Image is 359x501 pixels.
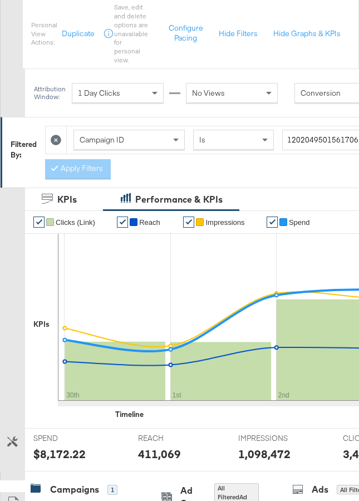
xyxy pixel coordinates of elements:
[273,28,341,39] button: Hide Graphs & KPIs
[78,88,120,98] span: 1 Day Clicks
[205,218,244,227] span: Impressions
[238,446,291,462] div: 1,098,472
[267,217,278,228] a: ✔
[107,485,117,495] div: 1
[289,218,310,227] span: Spend
[33,433,117,444] span: SPEND
[135,193,223,206] div: Performance & KPIs
[33,217,45,228] a: ✔
[115,409,144,420] div: Timeline
[219,28,258,39] button: Hide Filters
[139,218,160,227] span: Reach
[56,218,95,227] span: Clicks (Link)
[50,483,99,496] div: Campaigns
[57,193,77,206] div: KPIs
[114,3,148,64] div: Save, edit and delete options are unavailable for personal view.
[33,85,66,101] div: Attribution Window:
[80,135,124,145] span: Campaign ID
[138,446,181,462] div: 411,069
[138,433,222,444] span: REACH
[62,28,95,39] button: Duplicate
[192,88,225,98] span: No Views
[301,88,341,98] span: Conversion
[33,446,86,462] div: $8,172.22
[199,135,205,145] span: Is
[117,217,128,228] a: ✔
[153,19,219,47] button: Configure Pacing
[183,217,194,228] a: ✔
[238,433,322,444] span: IMPRESSIONS
[11,139,37,160] div: Filtered By:
[312,483,328,496] div: Ads
[31,21,57,47] div: Personal View Actions:
[33,319,50,330] div: KPIs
